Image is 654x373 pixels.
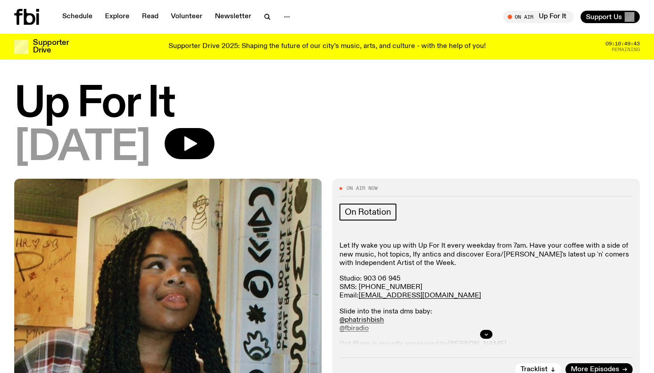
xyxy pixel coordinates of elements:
button: On AirUp For It [503,11,573,23]
span: On Rotation [345,207,391,217]
h1: Up For It [14,84,640,124]
p: Slide into the insta dms baby: [339,308,633,333]
span: Tracklist [521,366,548,373]
span: On Air Now [347,186,378,191]
a: @phatrishbish [339,317,384,324]
p: Supporter Drive 2025: Shaping the future of our city’s music, arts, and culture - with the help o... [169,43,486,51]
p: Let Ify wake you up with Up For It every weekday from 7am. Have your coffee with a side of new mu... [339,242,633,268]
a: Newsletter [210,11,257,23]
h3: Supporter Drive [33,39,69,54]
span: Support Us [586,13,622,21]
span: [DATE] [14,128,150,168]
span: More Episodes [571,366,619,373]
span: Remaining [612,47,640,52]
a: On Rotation [339,204,396,221]
p: Studio: 903 06 945 SMS: [PHONE_NUMBER] Email: [339,275,633,301]
span: 09:16:49:43 [606,41,640,46]
a: Read [137,11,164,23]
button: Support Us [581,11,640,23]
a: Volunteer [166,11,208,23]
a: Schedule [57,11,98,23]
a: Explore [100,11,135,23]
a: [EMAIL_ADDRESS][DOMAIN_NAME] [359,292,481,299]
